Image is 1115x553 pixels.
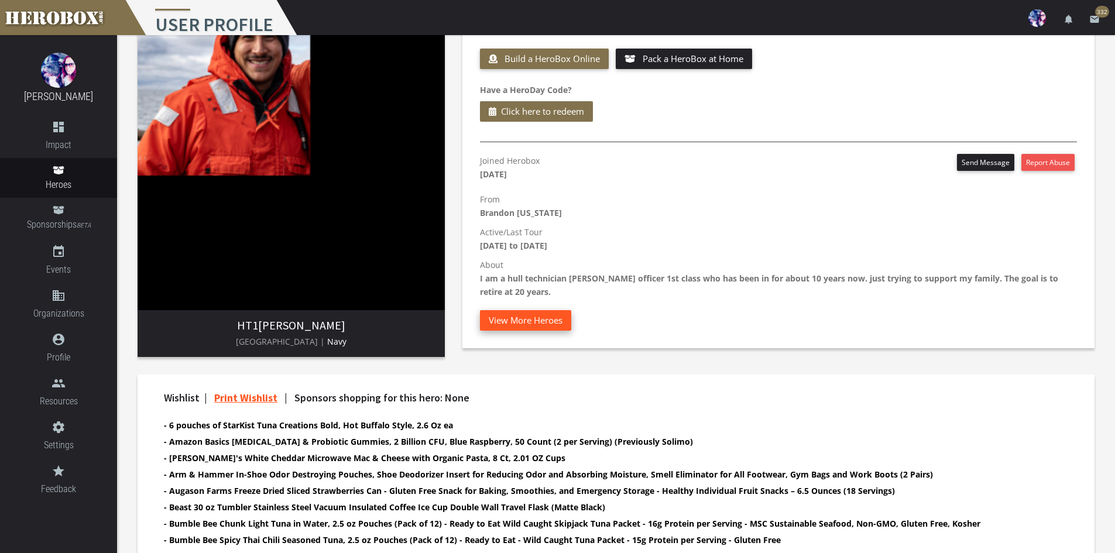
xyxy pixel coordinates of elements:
b: - Beast 30 oz Tumbler Stainless Steel Vacuum Insulated Coffee Ice Cup Double Wall Travel Flask (M... [164,502,605,513]
li: Arm & Hammer In-Shoe Odor Destroying Pouches, Shoe Deodorizer Insert for Reducing Odor and Absorb... [164,468,1048,481]
p: About [480,258,1077,298]
span: Navy [327,336,346,347]
p: Active/Last Tour [480,225,1077,252]
button: Send Message [957,154,1014,171]
li: Augason Farms Freeze Dried Sliced Strawberries Can - Gluten Free Snack for Baking, Smoothies, and... [164,484,1048,497]
small: BETA [77,222,91,229]
b: - Amazon Basics [MEDICAL_DATA] & Probiotic Gummies, 2 Billion CFU, Blue Raspberry, 50 Count (2 pe... [164,436,693,447]
b: - [PERSON_NAME]'s White Cheddar Microwave Mac & Cheese with Organic Pasta, 8 Ct, 2.01 OZ Cups [164,452,565,463]
p: From [480,193,1077,219]
i: email [1089,14,1100,25]
span: Click here to redeem [501,104,584,119]
img: image [41,53,76,88]
li: Amazon Basics Prebiotic & Probiotic Gummies, 2 Billion CFU, Blue Raspberry, 50 Count (2 per Servi... [164,435,1048,448]
span: | [204,391,207,404]
button: Build a HeroBox Online [480,49,609,69]
b: - Arm & Hammer In-Shoe Odor Destroying Pouches, Shoe Deodorizer Insert for Reducing Odor and Abso... [164,469,933,480]
span: | [284,391,287,404]
a: Print Wishlist [214,391,277,404]
img: image [138,3,445,310]
b: - Bumble Bee Spicy Thai Chili Seasoned Tuna, 2.5 oz Pouches (Pack of 12) - Ready to Eat - Wild Ca... [164,534,781,545]
li: 6 pouches of StarKist Tuna Creations Bold, Hot Buffalo Style, 2.6 Oz ea [164,418,1048,432]
span: [GEOGRAPHIC_DATA] | [236,336,325,347]
i: notifications [1063,14,1074,25]
span: 332 [1095,6,1109,18]
span: Build a HeroBox Online [505,53,600,64]
section: Send Luis a Box [462,3,1095,348]
button: Click here to redeem [480,101,593,122]
b: - Augason Farms Freeze Dried Sliced Strawberries Can - Gluten Free Snack for Baking, Smoothies, a... [164,485,895,496]
li: Bumble Bee Chunk Light Tuna in Water, 2.5 oz Pouches (Pack of 12) - Ready to Eat Wild Caught Skip... [164,517,1048,530]
a: [PERSON_NAME] [24,90,93,102]
li: Bumble Bee Spicy Thai Chili Seasoned Tuna, 2.5 oz Pouches (Pack of 12) - Ready to Eat - Wild Caug... [164,533,1048,547]
b: I am a hull technician [PERSON_NAME] officer 1st class who has been in for about 10 years now. ju... [480,273,1058,297]
button: Pack a HeroBox at Home [616,49,752,69]
b: [DATE] [480,169,507,180]
span: Sponsors shopping for this hero: None [294,391,469,404]
b: Have a HeroDay Code? [480,84,572,95]
button: Report Abuse [1021,154,1075,171]
b: - Bumble Bee Chunk Light Tuna in Water, 2.5 oz Pouches (Pack of 12) - Ready to Eat Wild Caught Sk... [164,518,980,529]
h3: [PERSON_NAME] [147,319,435,332]
li: Annie's White Cheddar Microwave Mac & Cheese with Organic Pasta, 8 Ct, 2.01 OZ Cups [164,451,1048,465]
b: - 6 pouches of StarKist Tuna Creations Bold, Hot Buffalo Style, 2.6 Oz ea [164,420,453,431]
img: user-image [1028,9,1046,27]
span: Pack a HeroBox at Home [643,53,743,64]
h4: Wishlist [164,392,1048,404]
p: Joined Herobox [480,154,540,181]
li: Beast 30 oz Tumbler Stainless Steel Vacuum Insulated Coffee Ice Cup Double Wall Travel Flask (Mat... [164,500,1048,514]
span: HT1 [237,318,258,332]
b: [DATE] to [DATE] [480,240,547,251]
b: Brandon [US_STATE] [480,207,562,218]
button: View More Heroes [480,310,571,331]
